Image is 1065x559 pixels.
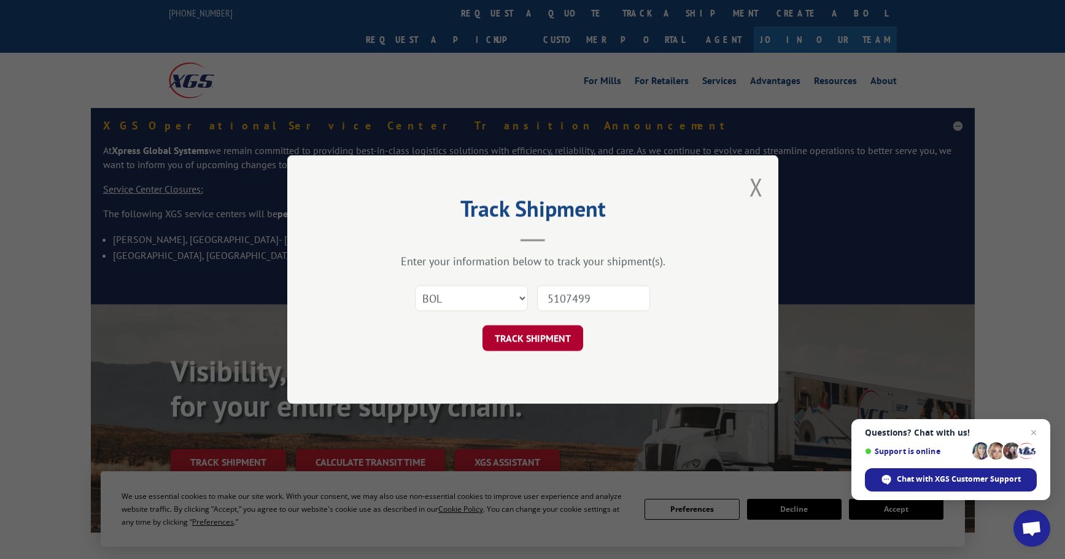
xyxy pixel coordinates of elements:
[865,447,968,456] span: Support is online
[865,428,1037,438] span: Questions? Chat with us!
[482,325,583,351] button: TRACK SHIPMENT
[1013,510,1050,547] a: Open chat
[749,171,763,203] button: Close modal
[865,468,1037,492] span: Chat with XGS Customer Support
[349,200,717,223] h2: Track Shipment
[897,474,1021,485] span: Chat with XGS Customer Support
[537,285,650,311] input: Number(s)
[349,254,717,268] div: Enter your information below to track your shipment(s).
